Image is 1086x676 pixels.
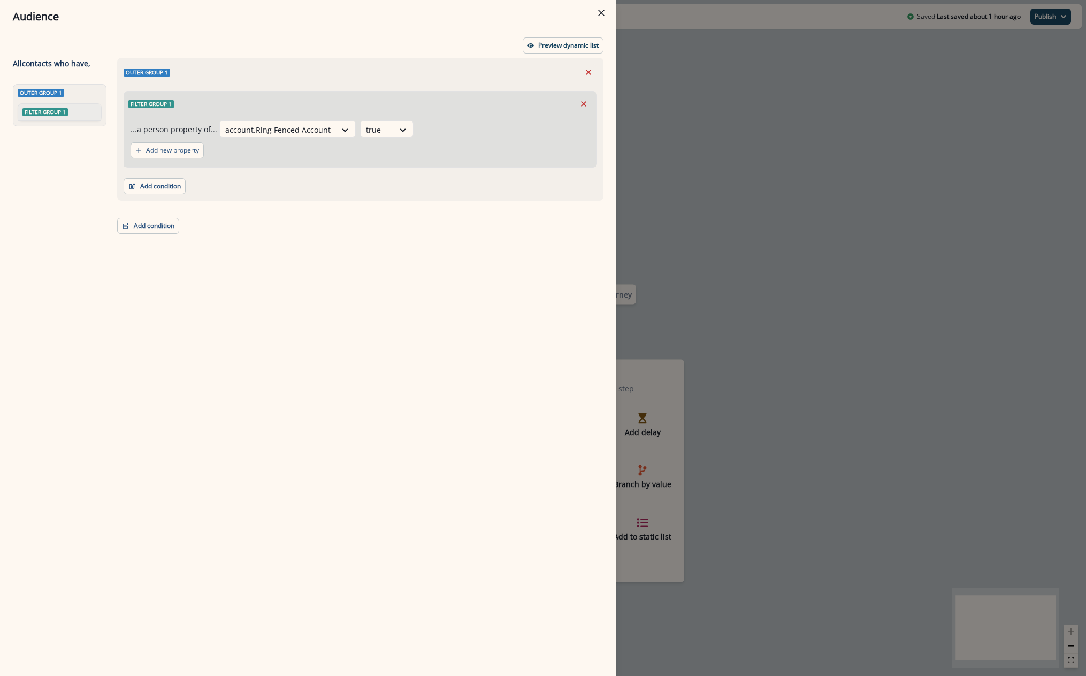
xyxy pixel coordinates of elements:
[128,100,174,108] span: Filter group 1
[18,89,64,97] span: Outer group 1
[131,142,204,158] button: Add new property
[13,58,90,69] p: All contact s who have,
[538,42,599,49] p: Preview dynamic list
[117,218,179,234] button: Add condition
[13,9,603,25] div: Audience
[575,96,592,112] button: Remove
[523,37,603,54] button: Preview dynamic list
[580,64,597,80] button: Remove
[593,4,610,21] button: Close
[22,108,68,116] span: Filter group 1
[146,147,199,154] p: Add new property
[124,69,170,77] span: Outer group 1
[124,178,186,194] button: Add condition
[131,124,217,135] p: ...a person property of...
